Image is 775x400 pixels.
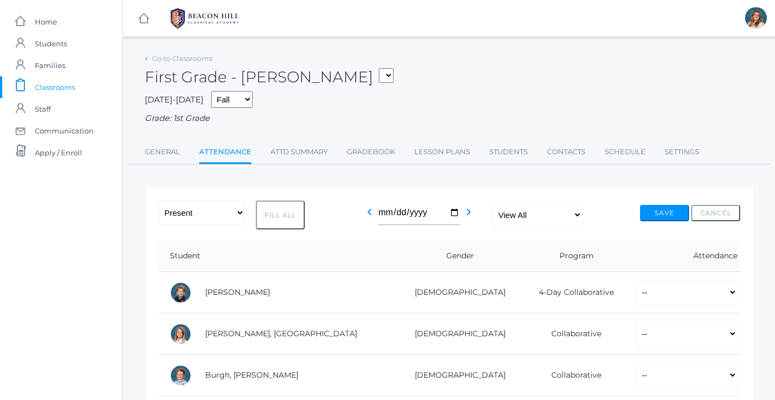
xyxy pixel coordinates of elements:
a: General [145,141,180,163]
a: Burgh, [PERSON_NAME] [205,370,298,380]
span: Communication [35,120,94,142]
button: Fill All [256,201,305,229]
td: [DEMOGRAPHIC_DATA] [393,313,519,355]
span: Home [35,11,57,33]
span: [DATE]-[DATE] [145,94,204,105]
i: chevron_left [363,205,376,219]
a: Schedule [605,141,645,163]
div: Gibson Burgh [170,365,192,386]
td: Collaborative [519,313,626,355]
i: chevron_right [462,205,475,219]
a: Gradebook [347,141,395,163]
th: Program [519,240,626,272]
img: 1_BHCALogos-05.png [164,5,245,32]
th: Gender [393,240,519,272]
div: Grade: 1st Grade [145,112,754,125]
a: Lesson Plans [414,141,470,163]
td: 4-Day Collaborative [519,272,626,313]
a: chevron_left [363,210,376,221]
a: [PERSON_NAME], [GEOGRAPHIC_DATA] [205,329,357,338]
a: chevron_right [462,210,475,221]
a: [PERSON_NAME] [205,287,270,297]
div: Liv Barber [745,7,767,29]
h2: First Grade - [PERSON_NAME] [145,69,393,86]
th: Attendance [626,240,740,272]
span: Apply / Enroll [35,142,82,163]
th: Student [159,240,393,272]
a: Students [489,141,528,163]
button: Cancel [691,205,740,221]
span: Students [35,33,67,54]
td: Collaborative [519,355,626,396]
div: Nolan Alstot [170,282,192,304]
div: Isla Armstrong [170,323,192,345]
a: Attd Summary [270,141,328,163]
span: Families [35,54,65,76]
a: Go to Classrooms [152,54,212,63]
span: Staff [35,98,51,120]
a: Contacts [547,141,586,163]
td: [DEMOGRAPHIC_DATA] [393,272,519,313]
a: Settings [665,141,699,163]
a: Attendance [199,141,251,165]
span: Classrooms [35,76,75,98]
td: [DEMOGRAPHIC_DATA] [393,355,519,396]
button: Save [640,205,689,221]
